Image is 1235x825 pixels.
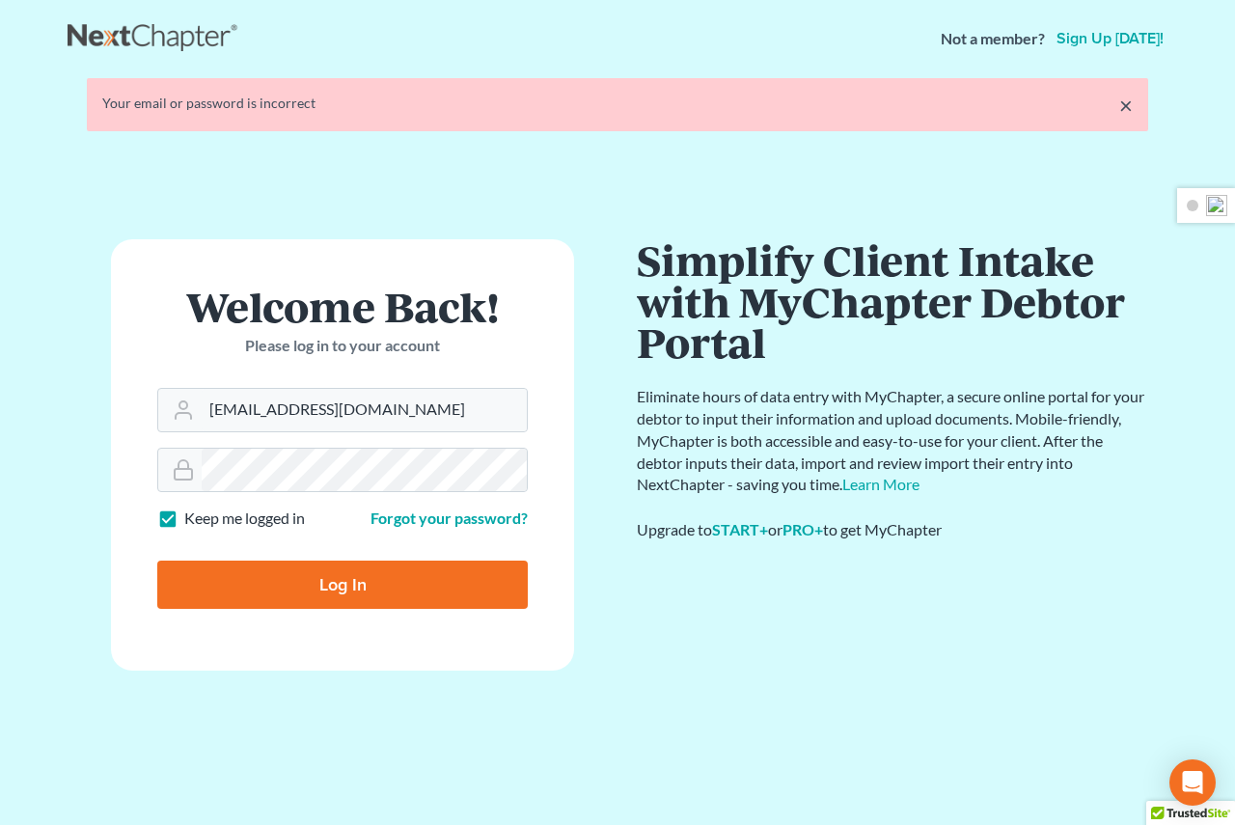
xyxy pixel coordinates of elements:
[637,239,1148,363] h1: Simplify Client Intake with MyChapter Debtor Portal
[637,519,1148,541] div: Upgrade to or to get MyChapter
[1119,94,1133,117] a: ×
[941,28,1045,50] strong: Not a member?
[637,386,1148,496] p: Eliminate hours of data entry with MyChapter, a secure online portal for your debtor to input the...
[842,475,919,493] a: Learn More
[370,509,528,527] a: Forgot your password?
[712,520,768,538] a: START+
[102,94,1133,113] div: Your email or password is incorrect
[782,520,823,538] a: PRO+
[157,561,528,609] input: Log In
[1169,759,1216,806] div: Open Intercom Messenger
[157,286,528,327] h1: Welcome Back!
[1053,31,1167,46] a: Sign up [DATE]!
[202,389,527,431] input: Email Address
[157,335,528,357] p: Please log in to your account
[184,508,305,530] label: Keep me logged in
